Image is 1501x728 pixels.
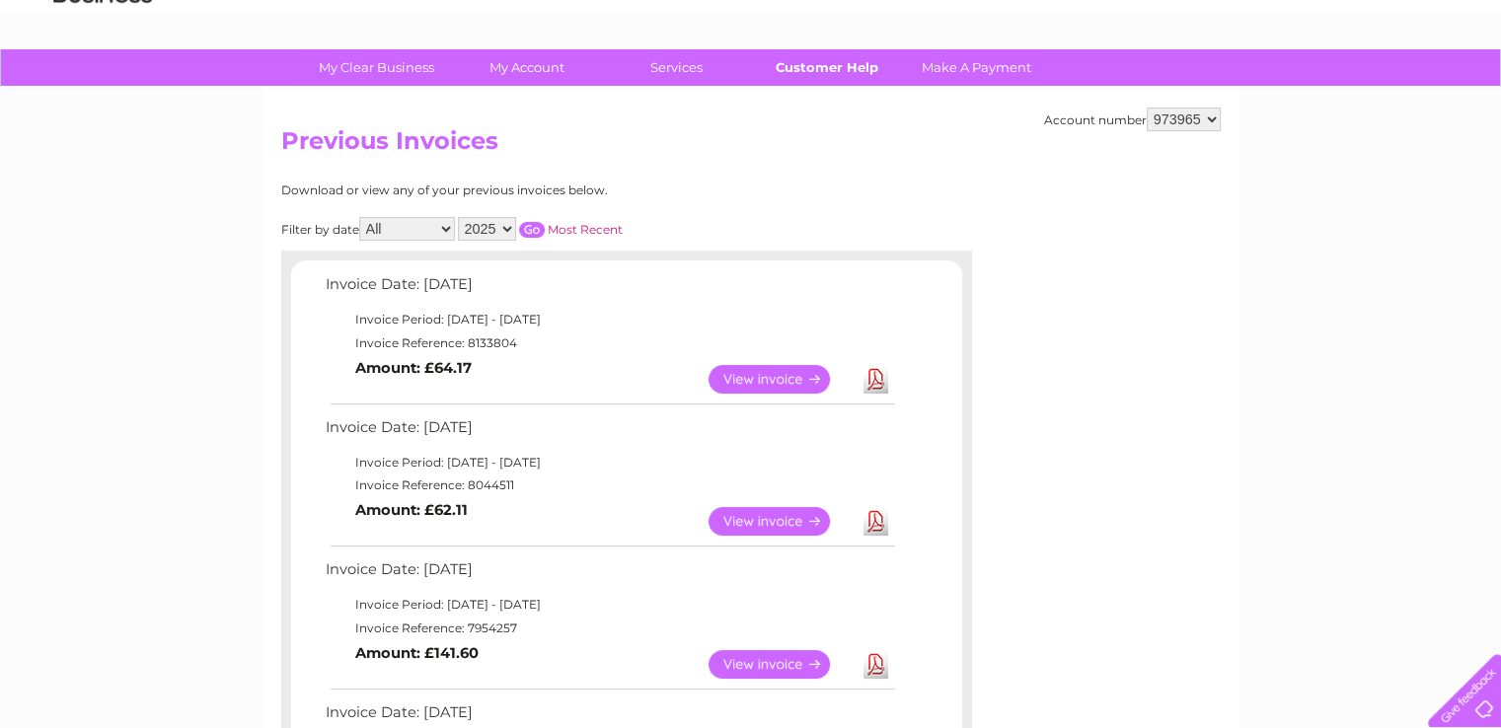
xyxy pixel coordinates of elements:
td: Invoice Date: [DATE] [321,271,898,308]
td: Invoice Period: [DATE] - [DATE] [321,308,898,331]
a: Services [595,49,758,86]
td: Invoice Period: [DATE] - [DATE] [321,593,898,617]
a: View [709,365,854,394]
img: logo.png [52,51,153,111]
a: 0333 014 3131 [1129,10,1265,35]
b: Amount: £141.60 [355,644,479,662]
a: View [709,507,854,536]
a: View [709,650,854,679]
a: Download [863,365,888,394]
a: Log out [1436,84,1482,99]
a: My Account [445,49,608,86]
a: Blog [1329,84,1358,99]
div: Account number [1044,108,1221,131]
h2: Previous Invoices [281,127,1221,165]
b: Amount: £64.17 [355,359,472,377]
div: Clear Business is a trading name of Verastar Limited (registered in [GEOGRAPHIC_DATA] No. 3667643... [285,11,1218,96]
a: Contact [1370,84,1418,99]
td: Invoice Reference: 8133804 [321,331,898,355]
a: Water [1154,84,1191,99]
td: Invoice Reference: 8044511 [321,473,898,497]
a: Customer Help [745,49,908,86]
b: Amount: £62.11 [355,501,468,519]
a: My Clear Business [295,49,458,86]
td: Invoice Date: [DATE] [321,556,898,593]
a: Download [863,507,888,536]
a: Most Recent [548,222,623,237]
div: Filter by date [281,217,799,241]
div: Download or view any of your previous invoices below. [281,183,799,197]
td: Invoice Period: [DATE] - [DATE] [321,451,898,474]
a: Make A Payment [895,49,1058,86]
a: Telecoms [1258,84,1317,99]
a: Energy [1203,84,1246,99]
td: Invoice Date: [DATE] [321,414,898,451]
td: Invoice Reference: 7954257 [321,617,898,640]
a: Download [863,650,888,679]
